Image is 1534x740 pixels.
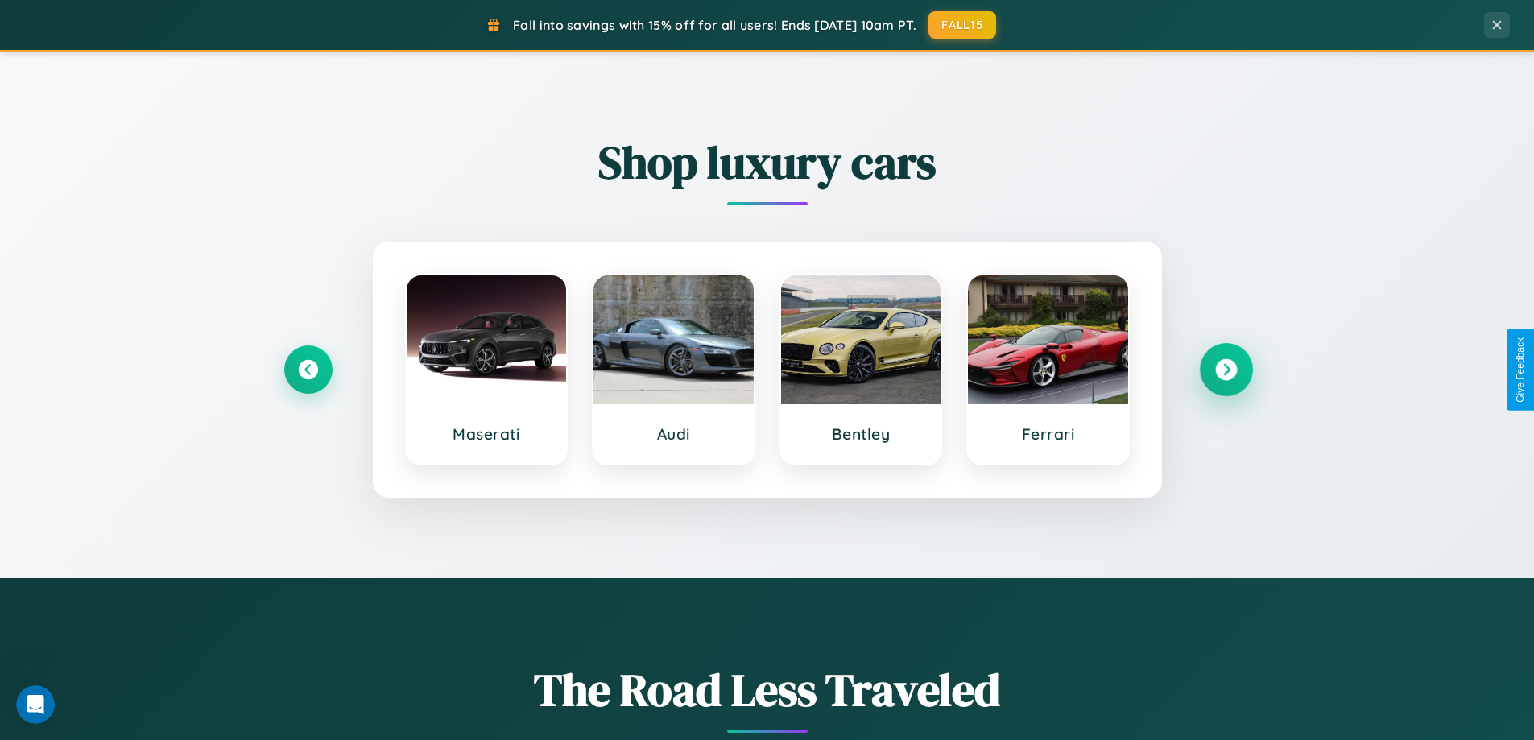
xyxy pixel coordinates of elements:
h3: Bentley [797,424,925,444]
button: FALL15 [928,11,996,39]
iframe: Intercom live chat [16,685,55,724]
span: Fall into savings with 15% off for all users! Ends [DATE] 10am PT. [513,17,916,33]
h2: Shop luxury cars [284,131,1251,193]
h3: Ferrari [984,424,1112,444]
h3: Maserati [423,424,551,444]
h3: Audi [610,424,738,444]
h1: The Road Less Traveled [284,659,1251,721]
div: Give Feedback [1515,337,1526,403]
